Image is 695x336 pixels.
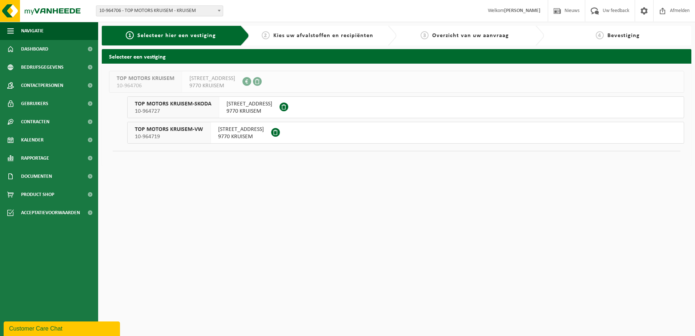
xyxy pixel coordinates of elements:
[21,149,49,167] span: Rapportage
[21,76,63,95] span: Contactpersonen
[432,33,509,39] span: Overzicht van uw aanvraag
[226,100,272,108] span: [STREET_ADDRESS]
[189,82,235,89] span: 9770 KRUISEM
[273,33,373,39] span: Kies uw afvalstoffen en recipiënten
[127,96,684,118] button: TOP MOTORS KRUISEM-SKODA 10-964727 [STREET_ADDRESS]9770 KRUISEM
[102,49,691,63] h2: Selecteer een vestiging
[117,82,174,89] span: 10-964706
[126,31,134,39] span: 1
[96,6,223,16] span: 10-964706 - TOP MOTORS KRUISEM - KRUISEM
[189,75,235,82] span: [STREET_ADDRESS]
[135,108,212,115] span: 10-964727
[4,320,121,336] iframe: chat widget
[218,126,264,133] span: [STREET_ADDRESS]
[21,113,49,131] span: Contracten
[607,33,640,39] span: Bevestiging
[21,95,48,113] span: Gebruikers
[504,8,541,13] strong: [PERSON_NAME]
[21,131,44,149] span: Kalender
[21,22,44,40] span: Navigatie
[596,31,604,39] span: 4
[96,5,223,16] span: 10-964706 - TOP MOTORS KRUISEM - KRUISEM
[135,100,212,108] span: TOP MOTORS KRUISEM-SKODA
[135,126,203,133] span: TOP MOTORS KRUISEM-VW
[21,40,48,58] span: Dashboard
[421,31,429,39] span: 3
[218,133,264,140] span: 9770 KRUISEM
[262,31,270,39] span: 2
[21,167,52,185] span: Documenten
[137,33,216,39] span: Selecteer hier een vestiging
[135,133,203,140] span: 10-964719
[21,58,64,76] span: Bedrijfsgegevens
[117,75,174,82] span: TOP MOTORS KRUISEM
[226,108,272,115] span: 9770 KRUISEM
[21,204,80,222] span: Acceptatievoorwaarden
[127,122,684,144] button: TOP MOTORS KRUISEM-VW 10-964719 [STREET_ADDRESS]9770 KRUISEM
[21,185,54,204] span: Product Shop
